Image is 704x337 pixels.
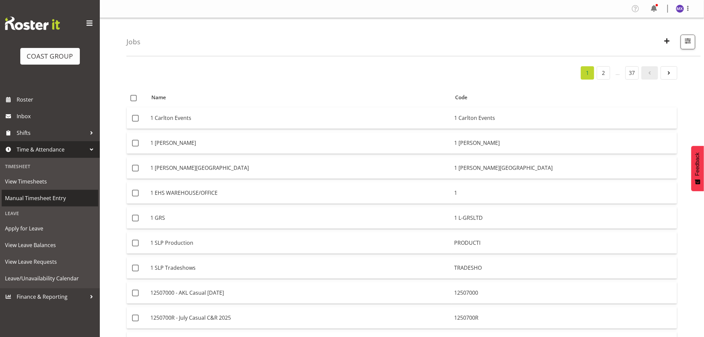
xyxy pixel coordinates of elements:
[676,5,684,13] img: michelle-xiang8229.jpg
[451,132,677,154] td: 1 [PERSON_NAME]
[126,38,140,46] h4: Jobs
[625,66,639,80] a: 37
[148,257,451,279] td: 1 SLP Tradeshows
[5,193,95,203] span: Manual Timesheet Entry
[451,182,677,204] td: 1
[2,206,98,220] div: Leave
[2,160,98,173] div: Timesheet
[451,107,677,129] td: 1 Carlton Events
[5,223,95,233] span: Apply for Leave
[17,292,87,302] span: Finance & Reporting
[5,257,95,267] span: View Leave Requests
[451,207,677,229] td: 1 L-GRSLTD
[17,111,96,121] span: Inbox
[148,282,451,304] td: 12507000 - AKL Casual [DATE]
[148,182,451,204] td: 1 EHS WAREHOUSE/OFFICE
[2,270,98,287] a: Leave/Unavailability Calendar
[451,307,677,329] td: 1250700R
[691,146,704,191] button: Feedback - Show survey
[148,132,451,154] td: 1 [PERSON_NAME]
[5,176,95,186] span: View Timesheets
[451,282,677,304] td: 12507000
[148,307,451,329] td: 1250700R - July Casual C&R 2025
[17,95,96,105] span: Roster
[148,157,451,179] td: 1 [PERSON_NAME][GEOGRAPHIC_DATA]
[148,232,451,254] td: 1 SLP Production
[451,232,677,254] td: PRODUCTI
[681,35,695,49] button: Filter Jobs
[5,273,95,283] span: Leave/Unavailability Calendar
[597,66,610,80] a: 2
[17,145,87,155] span: Time & Attendance
[695,153,701,176] span: Feedback
[148,207,451,229] td: 1 GRS
[455,94,467,101] span: Code
[148,107,451,129] td: 1 Carlton Events
[2,253,98,270] a: View Leave Requests
[17,128,87,138] span: Shifts
[2,190,98,206] a: Manual Timesheet Entry
[5,17,60,30] img: Rosterit website logo
[2,237,98,253] a: View Leave Balances
[451,257,677,279] td: TRADESHO
[2,220,98,237] a: Apply for Leave
[27,51,73,61] div: COAST GROUP
[2,173,98,190] a: View Timesheets
[660,35,674,49] button: Create New Job
[151,94,166,101] span: Name
[451,157,677,179] td: 1 [PERSON_NAME][GEOGRAPHIC_DATA]
[5,240,95,250] span: View Leave Balances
